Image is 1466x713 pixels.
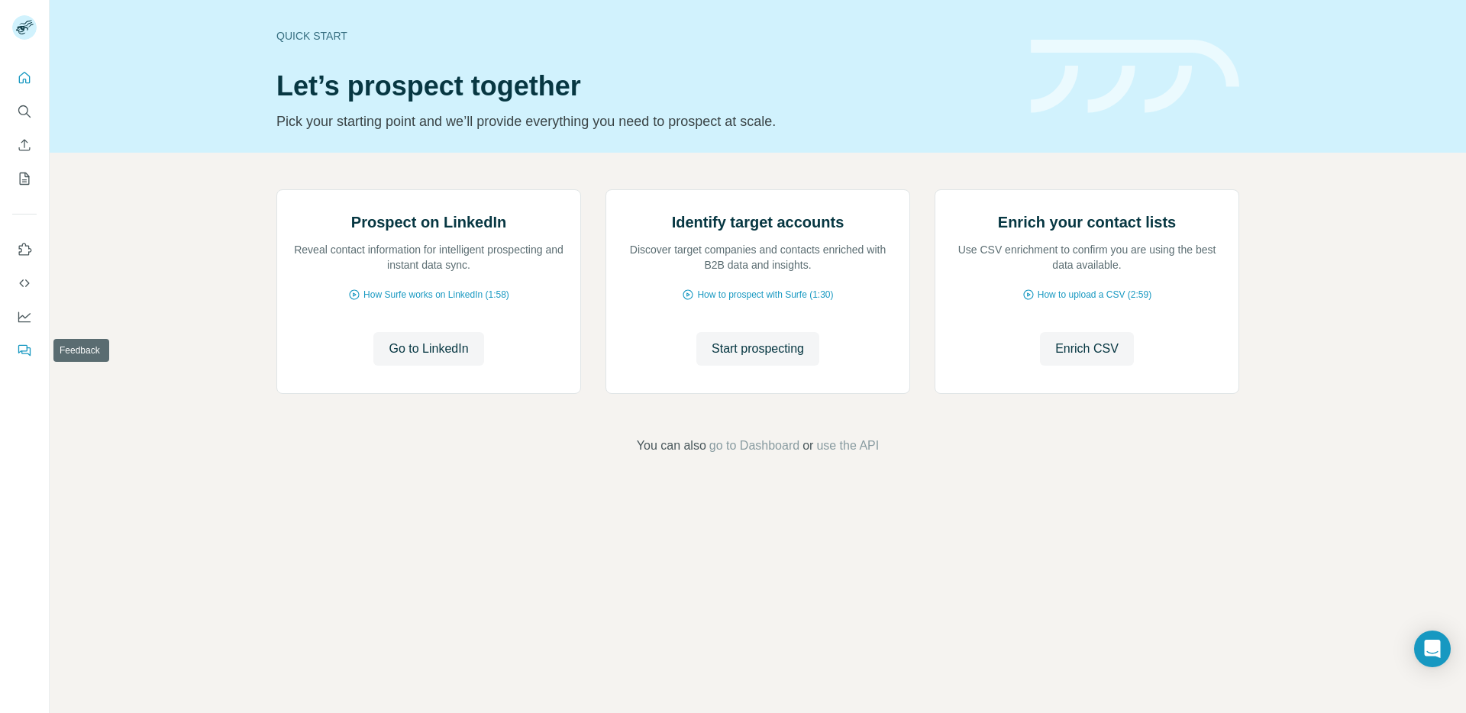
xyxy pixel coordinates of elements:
[1031,40,1239,114] img: banner
[1414,631,1451,667] div: Open Intercom Messenger
[12,337,37,364] button: Feedback
[709,437,799,455] button: go to Dashboard
[12,98,37,125] button: Search
[389,340,468,358] span: Go to LinkedIn
[998,211,1176,233] h2: Enrich your contact lists
[696,332,819,366] button: Start prospecting
[12,131,37,159] button: Enrich CSV
[12,303,37,331] button: Dashboard
[12,64,37,92] button: Quick start
[276,111,1012,132] p: Pick your starting point and we’ll provide everything you need to prospect at scale.
[373,332,483,366] button: Go to LinkedIn
[712,340,804,358] span: Start prospecting
[637,437,706,455] span: You can also
[292,242,565,273] p: Reveal contact information for intelligent prospecting and instant data sync.
[276,71,1012,102] h1: Let’s prospect together
[12,269,37,297] button: Use Surfe API
[276,28,1012,44] div: Quick start
[12,165,37,192] button: My lists
[622,242,894,273] p: Discover target companies and contacts enriched with B2B data and insights.
[351,211,506,233] h2: Prospect on LinkedIn
[802,437,813,455] span: or
[12,236,37,263] button: Use Surfe on LinkedIn
[697,288,833,302] span: How to prospect with Surfe (1:30)
[1040,332,1134,366] button: Enrich CSV
[363,288,509,302] span: How Surfe works on LinkedIn (1:58)
[951,242,1223,273] p: Use CSV enrichment to confirm you are using the best data available.
[816,437,879,455] button: use the API
[672,211,844,233] h2: Identify target accounts
[1055,340,1119,358] span: Enrich CSV
[1038,288,1151,302] span: How to upload a CSV (2:59)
